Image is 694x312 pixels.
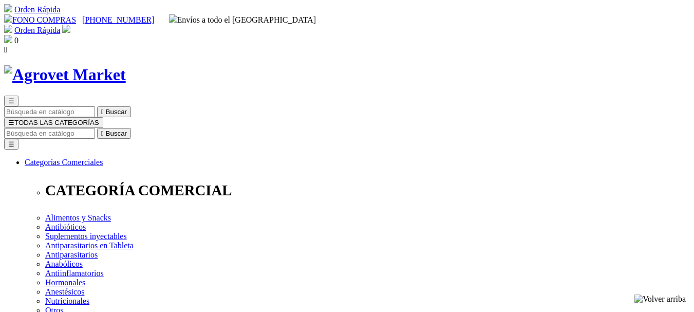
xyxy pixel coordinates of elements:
[45,287,84,296] a: Anestésicos
[45,297,89,305] a: Nutricionales
[634,295,686,304] img: Volver arriba
[45,182,690,199] p: CATEGORÍA COMERCIAL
